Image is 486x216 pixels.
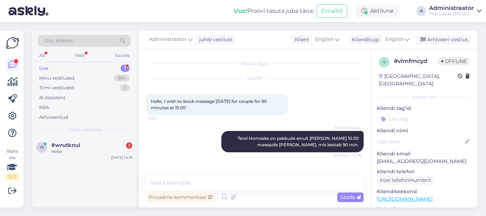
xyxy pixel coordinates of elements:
p: [EMAIL_ADDRESS][DOMAIN_NAME] [377,158,472,165]
p: Kliendi email [377,150,472,158]
div: Arhiveeritud [39,114,68,121]
span: v [383,59,386,65]
b: Uus! [234,7,247,14]
span: w [39,144,44,150]
div: Uus [39,65,48,72]
div: Aktiivne [356,5,399,17]
span: 13:37 [148,116,175,121]
div: 1 [126,142,132,149]
div: 2 / 3 [6,174,19,180]
div: Minu vestlused [39,75,74,82]
div: 99+ [114,75,130,82]
div: 1 [121,65,130,72]
div: Privaatne kommentaar [146,193,215,202]
input: Lisa tag [377,114,472,124]
div: Hello [51,148,132,155]
div: [DATE] 14:19 [111,155,132,160]
a: AdministraatorThai Lotus SPA OÜ [429,5,482,17]
span: Administraator [334,125,361,131]
span: Otsi kliente [44,37,73,44]
div: Vestlus algas [146,60,364,67]
span: Uued vestlused [68,126,101,133]
button: Emailid [317,4,347,18]
input: Lisa nimi [377,138,464,146]
div: [DATE] [146,75,364,82]
div: [GEOGRAPHIC_DATA], [GEOGRAPHIC_DATA] [379,73,458,88]
span: English [385,36,404,43]
p: Kliendi nimi [377,127,472,135]
div: Administraator [429,5,474,11]
span: Tere! Homseks on pakkuda ainult [PERSON_NAME] 10.30 massazile [PERSON_NAME], mis kestab 90 min. [238,136,360,147]
div: Proovi tasuta juba täna: [234,7,314,15]
div: # vlmfmcyd [394,57,438,65]
div: 3 [120,84,130,91]
span: Administraator [149,36,187,43]
div: All [38,51,46,60]
p: Kliendi tag'id [377,105,472,112]
div: Klienditugi [349,36,379,43]
span: #wrutknui [51,142,80,148]
p: Vaata edasi ... [377,205,472,211]
div: Web [74,51,86,60]
div: Küsi telefoninumbrit [377,175,434,185]
p: Klienditeekond [377,188,472,195]
div: Thai Lotus SPA OÜ [429,11,474,17]
span: Offline [438,57,470,65]
div: Vaata siia [6,148,19,180]
div: Kliendi info [377,94,472,100]
div: AI Assistent [39,94,65,101]
div: Klient [292,36,309,43]
p: Kliendi telefon [377,168,472,175]
span: Nähtud ✓ 13:45 [334,153,361,158]
span: English [315,36,334,43]
div: Tiimi vestlused [39,84,74,91]
div: Socials [113,51,131,60]
div: Kõik [39,104,49,111]
a: [URL][DOMAIN_NAME] [377,196,433,202]
div: juhib vestlust [196,36,233,43]
div: Arhiveeri vestlus [416,35,471,44]
span: Saada [340,194,361,200]
div: A [416,6,426,16]
span: Hello, I wish to book massage [DATE] for couple for 90 minutes at 15:00 [151,99,268,110]
img: Askly Logo [6,36,19,50]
